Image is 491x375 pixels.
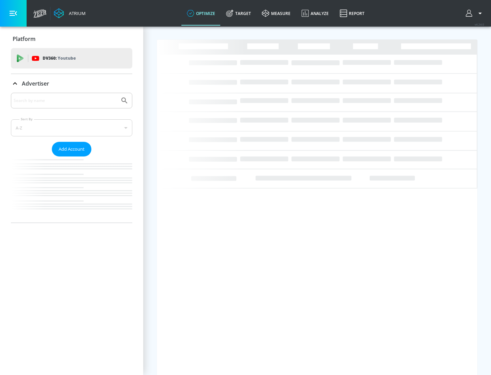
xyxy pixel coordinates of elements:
p: DV360: [43,55,76,62]
div: Platform [11,29,132,48]
p: Platform [13,35,35,43]
button: Add Account [52,142,91,156]
a: measure [256,1,296,26]
div: Advertiser [11,74,132,93]
p: Youtube [58,55,76,62]
div: Atrium [66,10,86,16]
span: Add Account [59,145,85,153]
a: Analyze [296,1,334,26]
div: A-Z [11,119,132,136]
div: Advertiser [11,93,132,223]
nav: list of Advertiser [11,156,132,223]
a: Atrium [54,8,86,18]
a: Target [221,1,256,26]
div: DV360: Youtube [11,48,132,69]
label: Sort By [19,117,34,121]
a: Report [334,1,370,26]
span: v 4.24.0 [475,22,484,26]
a: optimize [181,1,221,26]
p: Advertiser [22,80,49,87]
input: Search by name [14,96,117,105]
